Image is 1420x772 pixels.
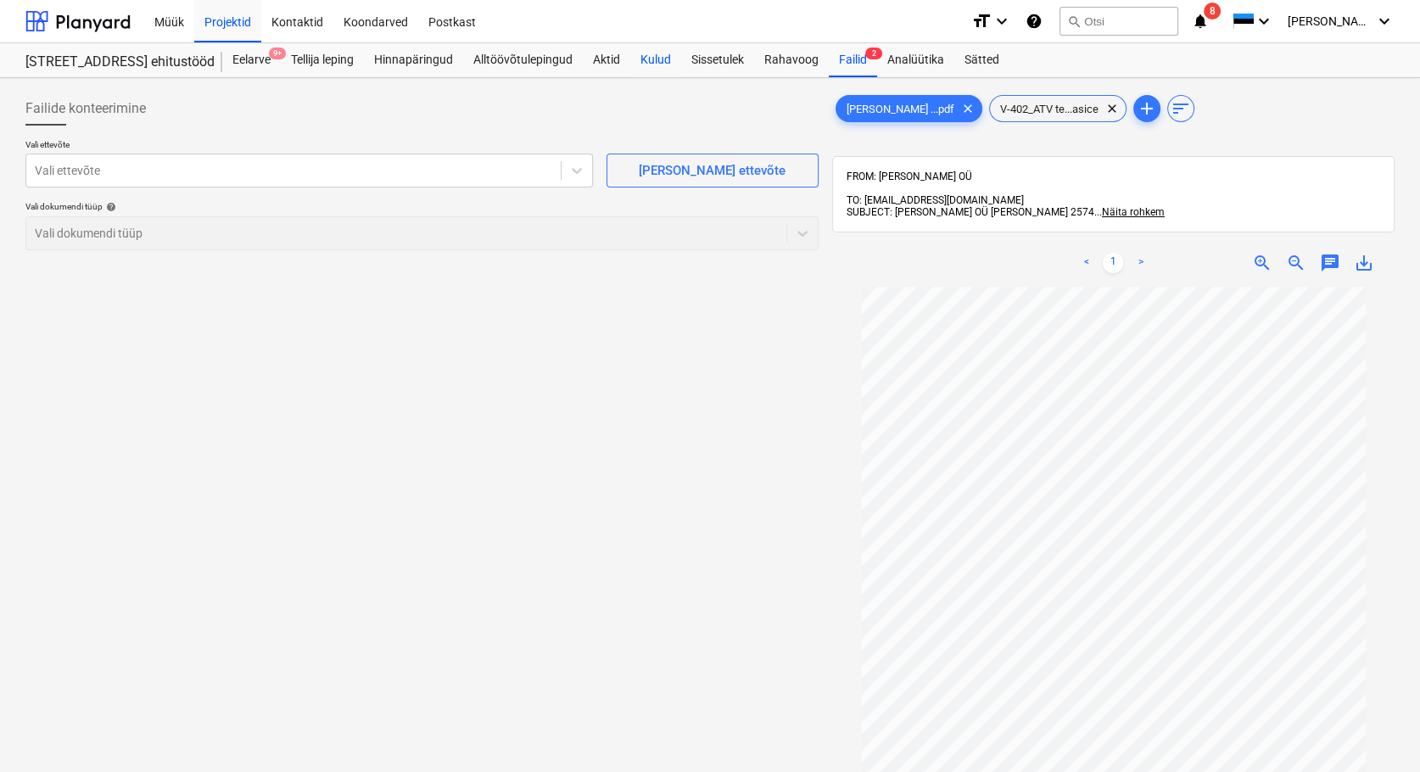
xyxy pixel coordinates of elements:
span: clear [958,98,978,119]
span: Failide konteerimine [25,98,146,119]
div: Failid [829,43,877,77]
div: V-402_ATV te...asice [989,95,1126,122]
span: 9+ [269,48,286,59]
span: save_alt [1354,253,1374,273]
span: V-402_ATV te...asice [990,103,1109,115]
a: Aktid [583,43,630,77]
a: Eelarve9+ [222,43,281,77]
span: zoom_out [1286,253,1306,273]
span: TO: [EMAIL_ADDRESS][DOMAIN_NAME] [847,194,1024,206]
p: Vali ettevõte [25,139,593,154]
div: [PERSON_NAME] ettevõte [639,159,785,182]
span: add [1137,98,1157,119]
span: SUBJECT: [PERSON_NAME] OÜ [PERSON_NAME] 2574 [847,206,1094,218]
span: [PERSON_NAME] ...pdf [836,103,964,115]
div: [PERSON_NAME] ...pdf [836,95,982,122]
div: [STREET_ADDRESS] ehitustööd [25,53,202,71]
a: Failid2 [829,43,877,77]
div: Vali dokumendi tüüp [25,201,819,212]
span: Näita rohkem [1102,206,1165,218]
a: Tellija leping [281,43,364,77]
button: [PERSON_NAME] ettevõte [607,154,819,187]
a: Alltöövõtulepingud [463,43,583,77]
span: 2 [865,48,882,59]
span: sort [1171,98,1191,119]
a: Sissetulek [681,43,754,77]
iframe: Chat Widget [1335,691,1420,772]
a: Kulud [630,43,681,77]
span: chat [1320,253,1340,273]
a: Analüütika [877,43,954,77]
span: zoom_in [1252,253,1272,273]
div: Eelarve [222,43,281,77]
span: FROM: [PERSON_NAME] OÜ [847,171,972,182]
a: Sätted [954,43,1009,77]
a: Next page [1130,253,1150,273]
a: Previous page [1076,253,1096,273]
span: ... [1094,206,1165,218]
span: help [103,202,116,212]
a: Hinnapäringud [364,43,463,77]
a: Page 1 is your current page [1103,253,1123,273]
span: clear [1102,98,1122,119]
a: Rahavoog [754,43,829,77]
